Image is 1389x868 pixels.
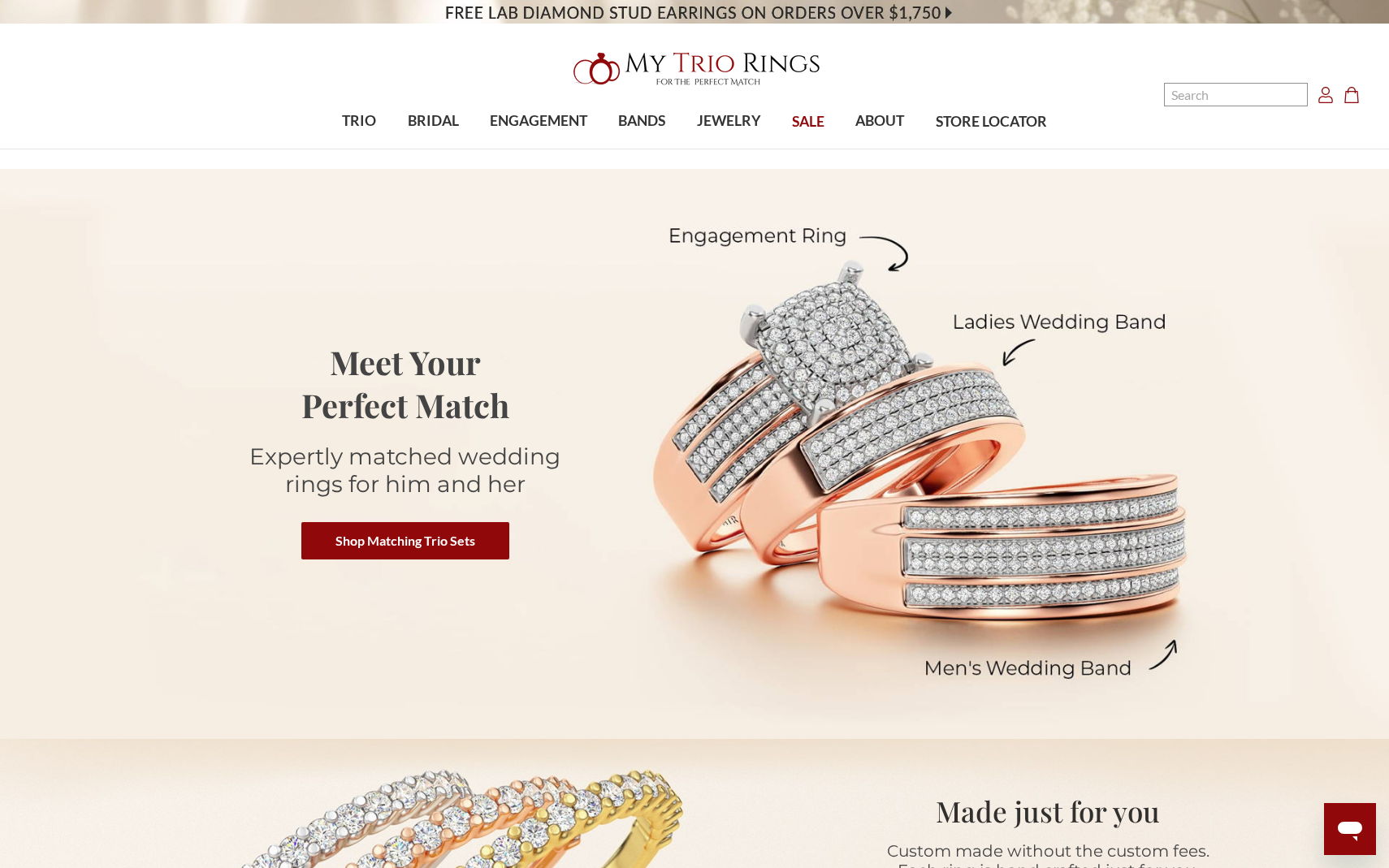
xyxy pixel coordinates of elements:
span: ENGAGEMENT [490,110,587,132]
button: submenu toggle [720,148,737,149]
input: Search and use arrows or TAB to navigate results [1164,83,1308,106]
svg: cart.cart_preview [1344,87,1360,103]
img: My Trio Rings [565,43,824,95]
button: submenu toggle [530,148,547,149]
span: SALE [792,111,824,132]
span: ABOUT [855,110,904,132]
a: Shop Matching Trio Sets [301,522,509,559]
a: BRIDAL [392,95,474,148]
a: ABOUT [840,95,920,148]
a: My Trio Rings [403,43,986,95]
svg: Account [1318,87,1334,103]
a: Cart with 0 items [1344,84,1370,104]
span: JEWELRY [697,110,761,132]
iframe: Button to launch messaging window [1324,803,1376,855]
span: BANDS [618,110,665,132]
a: STORE LOCATOR [920,96,1062,149]
span: STORE LOCATOR [936,111,1047,132]
button: submenu toggle [425,148,441,149]
a: BANDS [603,95,681,148]
h1: Made just for you [775,790,1321,833]
a: JEWELRY [682,95,777,148]
span: BRIDAL [408,110,459,132]
button: submenu toggle [351,148,367,149]
span: TRIO [342,110,376,132]
a: TRIO [327,95,392,148]
button: submenu toggle [634,148,650,149]
a: Account [1318,84,1334,104]
a: ENGAGEMENT [474,95,603,148]
a: SALE [777,96,840,149]
button: submenu toggle [872,148,888,149]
